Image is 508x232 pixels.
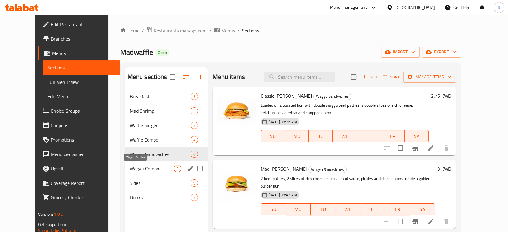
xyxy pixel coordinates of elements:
h6: 2.75 KWD [431,92,451,100]
span: Open [155,50,169,55]
a: Edit menu item [427,218,434,225]
span: Restaurants management [154,27,207,34]
li: / [210,27,212,34]
button: Branch-specific-item [408,141,422,155]
h6: 3 KWD [437,165,451,173]
a: Edit Menu [43,89,120,104]
div: Sides9 [125,176,208,190]
span: Branches [51,35,115,42]
span: K [498,4,500,11]
a: Coverage Report [38,176,120,190]
button: Sort [381,72,401,82]
div: items [191,122,198,129]
span: SA [412,205,433,214]
span: [DATE] 08:36 AM [266,119,299,125]
span: 4 [191,137,198,143]
span: SU [263,132,283,141]
a: Grocery Checklist [38,190,120,205]
img: Mad JW Burger [217,165,256,203]
button: delete [439,214,454,229]
span: SU [263,205,283,214]
span: Select to update [394,142,407,154]
span: Waffle Combo [130,136,191,143]
span: Grocery Checklist [51,194,115,201]
span: 4 [191,195,198,200]
a: Menus [38,46,120,60]
a: Home [120,27,139,34]
span: Sort [383,74,399,81]
button: TU [309,130,333,142]
button: TU [311,203,335,215]
div: items [191,179,198,187]
span: Madwaffle [120,45,153,59]
span: 1.0.0 [54,210,63,218]
button: FR [385,203,410,215]
span: Get support on: [38,221,66,228]
button: Branch-specific-item [408,214,422,229]
span: TH [363,205,383,214]
button: edit [186,164,195,173]
span: Choice Groups [51,107,115,114]
div: Menu-management [330,4,367,11]
span: Edit Menu [47,93,115,100]
span: Breakfast [130,93,191,100]
span: Add item [360,72,379,82]
span: Full Menu View [47,78,115,86]
button: MO [285,130,309,142]
span: Edit Restaurant [51,21,115,28]
span: Sections [47,64,115,71]
span: Upsell [51,165,115,172]
span: Wagyu Sandwiches [309,166,346,173]
button: FR [381,130,405,142]
span: Wagyu Sandwiches [314,93,351,100]
button: export [422,47,461,58]
div: Mad Shrimp3 [125,104,208,118]
a: Promotions [38,133,120,147]
span: Version: [38,210,53,218]
span: Sections [242,27,259,34]
div: Wagyu Combo2edit [125,161,208,176]
span: Menus [52,50,115,57]
button: Manage items [403,72,456,83]
span: 4 [191,123,198,128]
div: items [191,93,198,100]
span: Manage items [408,73,451,81]
div: Breakfast9 [125,89,208,104]
button: SU [261,203,286,215]
div: Open [155,49,169,56]
div: Drinks4 [125,190,208,205]
span: Coverage Report [51,179,115,187]
span: WE [335,132,354,141]
div: items [191,151,198,158]
div: items [191,136,198,143]
span: Promotions [51,136,115,143]
span: 4 [191,151,198,157]
button: TH [360,203,385,215]
a: Full Menu View [43,75,120,89]
span: Wagyu Combo [130,165,174,172]
div: Wagyu Sandwiches [130,151,191,158]
span: 9 [191,94,198,99]
a: Menu disclaimer [38,147,120,161]
button: TH [357,130,381,142]
span: Sort items [379,72,403,82]
span: WE [338,205,358,214]
span: Menu disclaimer [51,151,115,158]
a: Choice Groups [38,104,120,118]
h2: Menu sections [127,72,167,81]
span: 9 [191,180,198,186]
span: TH [359,132,378,141]
li: / [142,27,144,34]
button: WE [333,130,357,142]
p: Loaded on a toasted bun with double wagyu beef patties, a double slices of rich cheese, ketchup, ... [261,102,429,117]
span: Drinks [130,194,191,201]
button: delete [439,141,454,155]
span: Mad Shrimp [130,107,191,114]
span: TU [311,132,330,141]
span: Waffle burger [130,122,191,129]
li: / [237,27,240,34]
